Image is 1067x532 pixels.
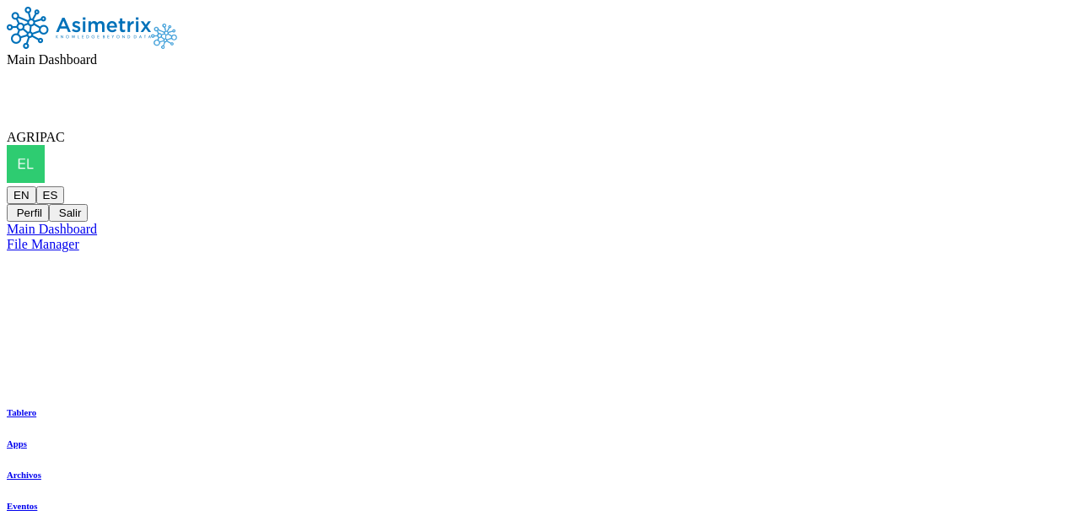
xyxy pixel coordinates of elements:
a: Tablero [7,407,41,417]
button: Salir [49,204,88,222]
button: EN [7,186,36,204]
span: Main Dashboard [7,52,97,67]
button: Perfil [7,204,49,222]
a: Eventos [7,501,41,511]
img: Asimetrix logo [7,7,151,49]
a: File Manager [7,237,1060,252]
a: Main Dashboard [7,222,1060,237]
a: Archivos [7,470,41,480]
button: ES [36,186,65,204]
img: elita_ciela29@hotmail.es profile pic [7,145,45,183]
span: AGRIPAC [7,130,65,144]
img: Asimetrix logo [151,24,177,49]
a: Apps [7,438,41,449]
